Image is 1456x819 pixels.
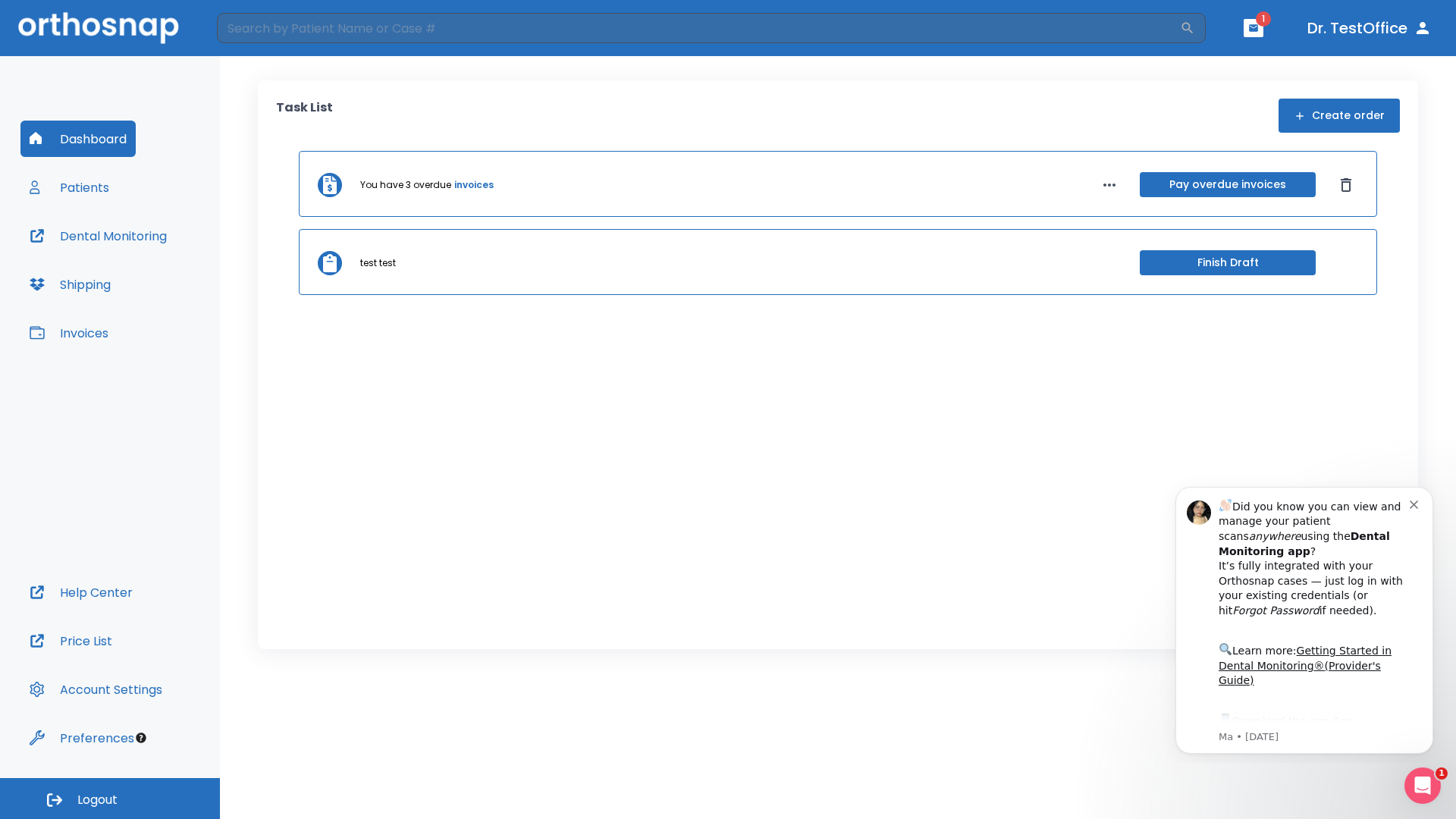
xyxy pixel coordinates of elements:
[20,315,118,351] button: Invoices
[1334,173,1358,197] button: Dismiss
[20,218,176,254] button: Dental Monitoring
[276,99,333,133] p: Task List
[66,257,257,271] p: Message from Ma, sent 6w ago
[66,238,257,315] div: Download the app: | ​ Let us know if you need help getting started!
[18,12,179,43] img: Orthosnap
[134,731,148,745] div: Tooltip anchor
[20,623,121,659] button: Price List
[77,792,118,808] span: Logout
[1279,99,1400,133] button: Create order
[20,266,120,303] button: Shipping
[20,169,118,206] button: Patients
[454,178,494,192] a: invoices
[1404,767,1441,804] iframe: Intercom live chat
[20,671,171,708] button: Account Settings
[20,121,136,157] button: Dashboard
[1140,250,1316,275] button: Finish Draft
[20,720,143,756] button: Preferences
[1256,11,1271,27] span: 1
[217,13,1180,43] input: Search by Patient Name or Case #
[1140,172,1316,197] button: Pay overdue invoices
[1436,767,1448,780] span: 1
[1153,473,1456,763] iframe: Intercom notifications message
[20,574,142,610] button: Help Center
[257,24,269,36] button: Dismiss notification
[360,178,451,192] p: You have 3 overdue
[1301,14,1438,42] button: Dr. TestOffice
[360,256,396,270] p: test test
[66,242,201,269] a: App Store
